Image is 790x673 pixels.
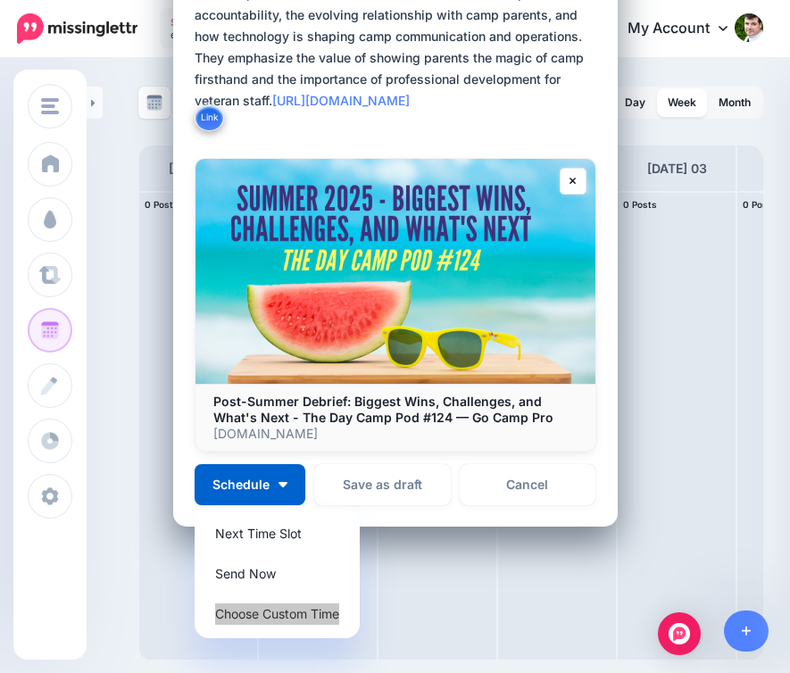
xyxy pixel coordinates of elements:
[195,509,360,638] div: Schedule
[195,159,595,384] img: Post-Summer Debrief: Biggest Wins, Challenges, and What's Next - The Day Camp Pod #124 — Go Camp Pro
[314,464,451,505] button: Save as draft
[202,556,353,591] a: Send Now
[195,104,224,131] button: Link
[212,478,270,491] span: Schedule
[202,516,353,551] a: Next Time Slot
[202,596,353,631] a: Choose Custom Time
[213,426,578,442] p: [DOMAIN_NAME]
[460,464,596,505] a: Cancel
[658,612,701,655] div: Open Intercom Messenger
[213,394,553,425] b: Post-Summer Debrief: Biggest Wins, Challenges, and What's Next - The Day Camp Pod #124 — Go Camp Pro
[279,482,287,487] img: arrow-down-white.png
[195,464,305,505] button: Schedule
